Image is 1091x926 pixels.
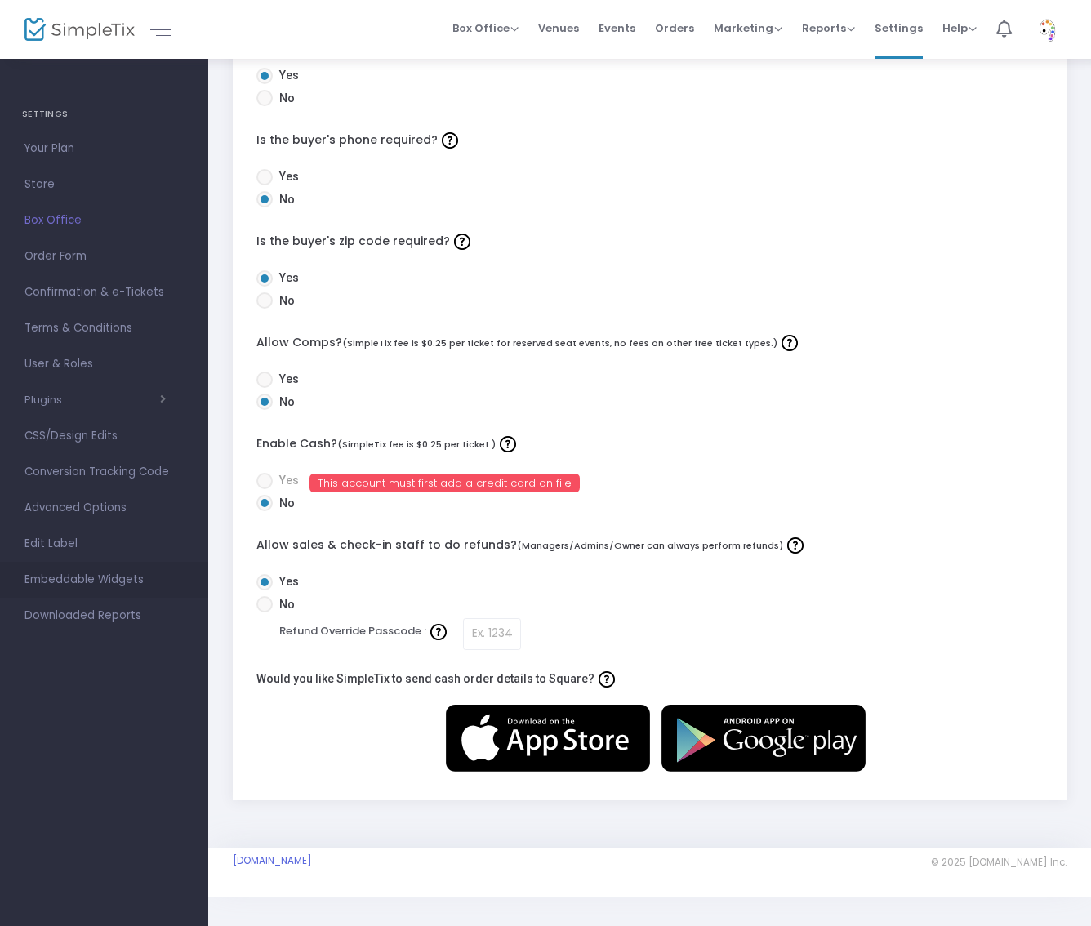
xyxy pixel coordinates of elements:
[24,461,184,483] span: Conversion Tracking Code
[24,605,184,626] span: Downloaded Reports
[500,436,516,452] img: question-mark
[24,394,166,407] button: Plugins
[279,619,451,643] label: Refund Override Passcode :
[538,7,579,49] span: Venues
[714,20,782,36] span: Marketing
[22,98,186,131] h4: SETTINGS
[24,246,184,267] span: Order Form
[802,20,855,36] span: Reports
[309,474,580,492] span: This account must first add a credit card on file
[273,191,295,208] span: No
[256,229,1044,254] label: Is the buyer's zip code required?
[787,537,804,554] img: question-mark
[24,318,184,339] span: Terms & Conditions
[442,132,458,149] img: question-mark
[782,335,798,351] img: question-mark
[273,472,299,489] span: Yes
[24,354,184,375] span: User & Roles
[24,138,184,159] span: Your Plan
[233,854,312,867] a: [DOMAIN_NAME]
[454,234,470,250] img: question-mark
[273,67,299,84] span: Yes
[24,282,184,303] span: Confirmation & e-Tickets
[273,394,295,411] span: No
[256,533,1044,558] label: Allow sales & check-in staff to do refunds?
[24,425,184,447] span: CSS/Design Edits
[599,7,635,49] span: Events
[24,569,184,590] span: Embeddable Widgets
[256,128,1044,153] label: Is the buyer's phone required?
[337,438,496,451] span: (SimpleTix fee is $0.25 per ticket.)
[273,573,299,590] span: Yes
[256,666,619,692] label: Would you like SimpleTix to send cash order details to Square?
[931,856,1067,869] span: © 2025 [DOMAIN_NAME] Inc.
[256,432,1044,456] label: Enable Cash?
[273,292,295,309] span: No
[24,497,184,519] span: Advanced Options
[273,90,295,107] span: No
[24,174,184,195] span: Store
[273,168,299,185] span: Yes
[655,7,694,49] span: Orders
[24,210,184,231] span: Box Office
[463,618,521,650] input: Ex. 1234
[599,671,615,688] img: question-mark
[430,624,447,640] img: question-mark
[256,331,1044,355] label: Allow Comps?
[273,371,299,388] span: Yes
[273,596,295,613] span: No
[942,20,977,36] span: Help
[517,539,783,552] span: (Managers/Admins/Owner can always perform refunds)
[24,533,184,554] span: Edit Label
[875,7,923,49] span: Settings
[342,336,777,349] span: (SimpleTix fee is $0.25 per ticket for reserved seat events, no fees on other free ticket types.)
[273,495,295,512] span: No
[452,20,519,36] span: Box Office
[273,269,299,287] span: Yes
